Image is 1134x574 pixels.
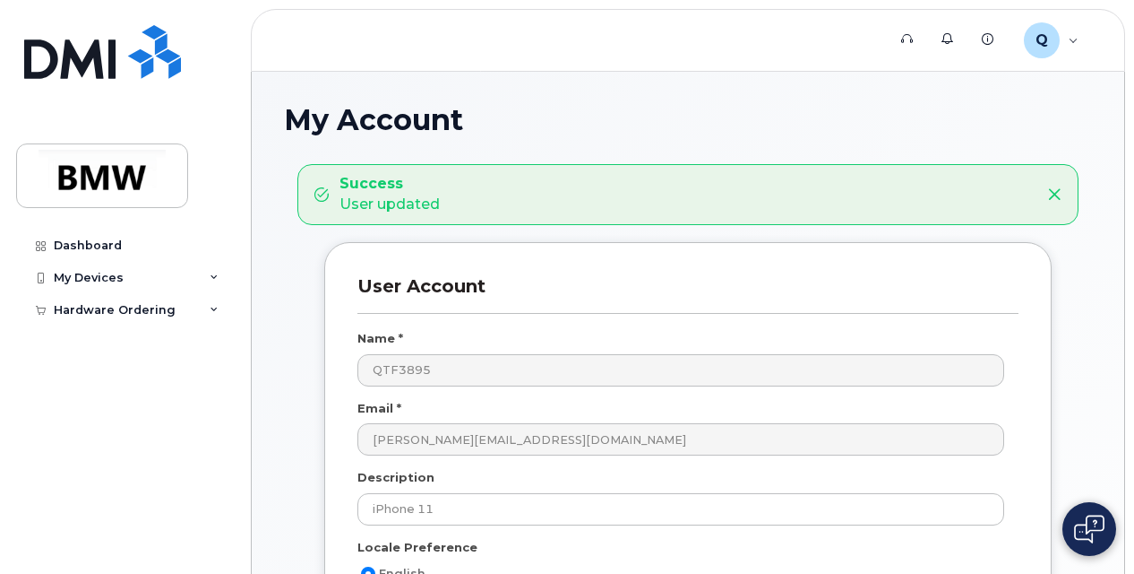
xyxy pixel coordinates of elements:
[357,539,477,556] label: Locale Preference
[284,104,1092,135] h1: My Account
[1074,515,1104,544] img: Open chat
[339,174,440,195] strong: Success
[357,400,401,417] label: Email *
[339,174,440,215] div: User updated
[357,469,434,486] label: Description
[357,330,403,347] label: Name *
[357,275,1018,314] h3: User Account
